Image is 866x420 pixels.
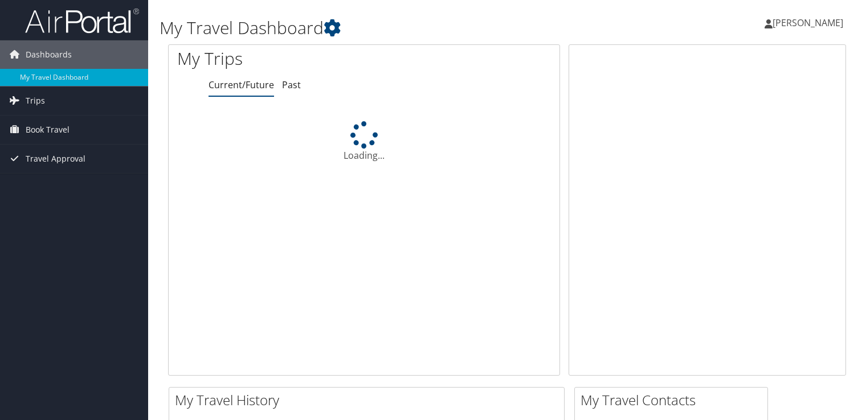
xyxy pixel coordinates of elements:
[26,40,72,69] span: Dashboards
[175,390,564,410] h2: My Travel History
[282,79,301,91] a: Past
[773,17,843,29] span: [PERSON_NAME]
[26,116,70,144] span: Book Travel
[26,145,85,173] span: Travel Approval
[160,16,623,40] h1: My Travel Dashboard
[765,6,855,40] a: [PERSON_NAME]
[25,7,139,34] img: airportal-logo.png
[169,121,559,162] div: Loading...
[209,79,274,91] a: Current/Future
[26,87,45,115] span: Trips
[177,47,388,71] h1: My Trips
[581,390,767,410] h2: My Travel Contacts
